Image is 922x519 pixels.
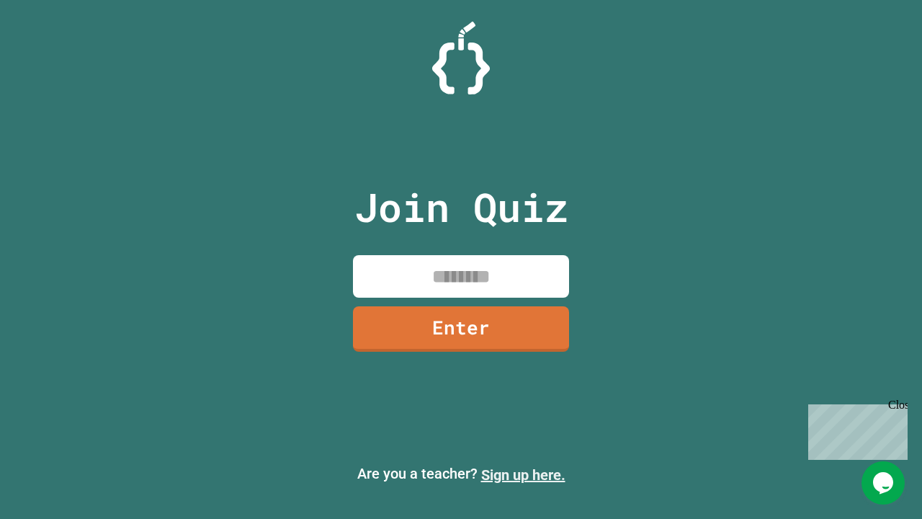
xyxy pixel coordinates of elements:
[802,399,908,460] iframe: chat widget
[12,463,910,486] p: Are you a teacher?
[432,22,490,94] img: Logo.svg
[353,306,569,352] a: Enter
[481,466,565,484] a: Sign up here.
[6,6,99,92] div: Chat with us now!Close
[861,461,908,505] iframe: chat widget
[354,177,568,237] p: Join Quiz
